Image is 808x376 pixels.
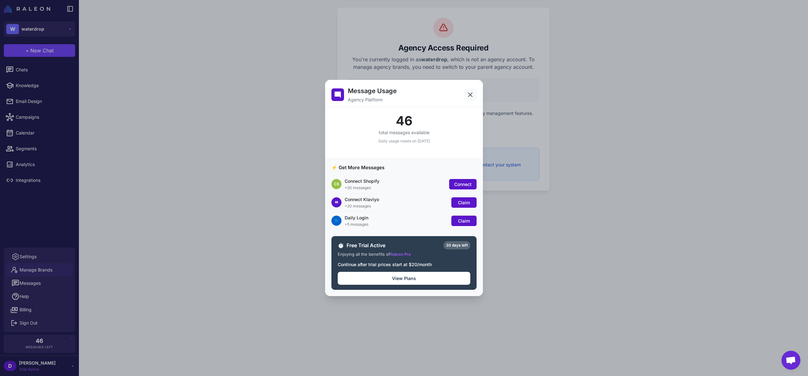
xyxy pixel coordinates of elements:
span: Claim [458,218,470,224]
div: Enjoying all the benefits of [338,251,470,258]
span: Free Trial Active [347,242,441,249]
h3: ⚡ Get More Messages [331,164,477,171]
p: Agency Platform [348,96,397,103]
span: Daily usage resets on [DATE] [378,139,430,143]
span: Raleon Pro [390,252,411,257]
div: +5 messages [345,222,448,227]
h2: Message Usage [348,86,397,96]
button: Connect [449,179,477,189]
div: +20 messages [345,203,448,209]
div: Connect Shopify [345,178,446,184]
div: 30 days left [443,241,470,249]
span: Connect [454,182,472,187]
div: ✉ [331,197,342,207]
button: Claim [451,216,477,226]
div: 🔵 [331,216,342,226]
div: Open chat [781,351,800,370]
span: Continue after trial prices start at $20/month [338,262,432,267]
div: +20 messages [345,185,446,191]
div: 46 [331,115,477,127]
div: Connect Klaviyo [345,196,448,203]
div: Daily Login [345,214,448,221]
span: ⏱️ [338,242,344,249]
div: CS [331,179,342,189]
button: View Plans [338,272,470,285]
span: Claim [458,200,470,205]
span: total messages available [379,130,430,135]
button: Claim [451,197,477,208]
